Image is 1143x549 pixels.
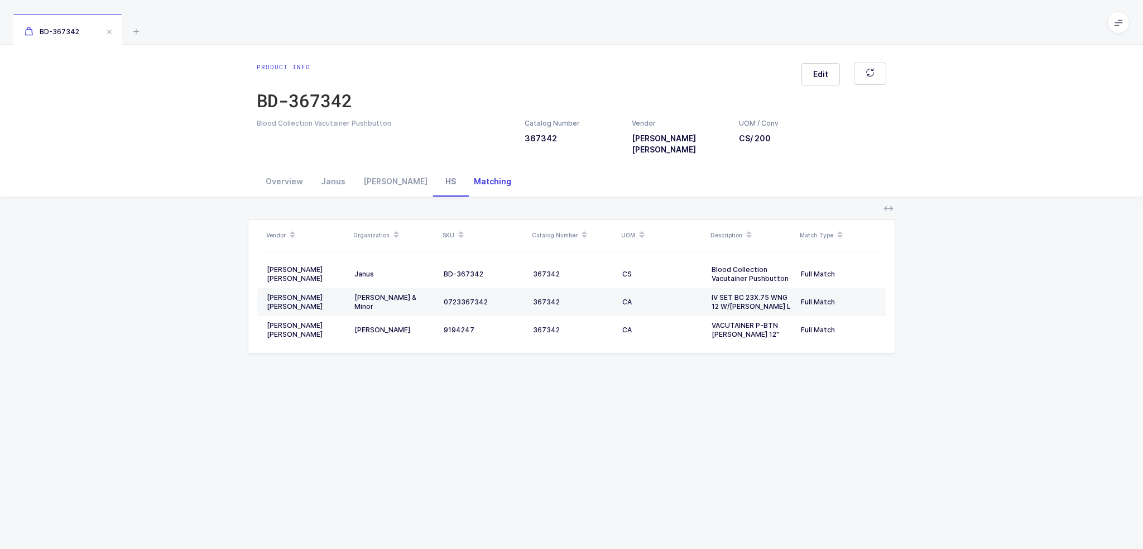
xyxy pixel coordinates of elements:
div: Full Match [801,298,876,307]
div: Matching [465,166,520,197]
div: Janus [312,166,354,197]
div: UOM / Conv [739,118,779,128]
div: 367342 [533,270,613,279]
div: CA [622,298,703,307]
div: Organization [353,226,436,245]
div: Vendor [632,118,726,128]
span: / 200 [750,133,771,143]
div: Full Match [801,270,876,279]
div: Janus [354,270,435,279]
span: BD-367342 [25,27,79,36]
h3: CS [739,133,779,144]
div: [PERSON_NAME] [PERSON_NAME] [267,293,345,311]
div: 0723367342 [444,298,524,307]
div: [PERSON_NAME] [354,326,435,335]
div: 367342 [533,298,613,307]
button: Edit [801,63,840,85]
div: [PERSON_NAME] [354,166,436,197]
div: Full Match [801,326,876,335]
div: BD-367342 [444,270,524,279]
div: Blood Collection Vacutainer Pushbutton [712,265,792,283]
div: IV SET BC 23X.75 WNG 12 W/[PERSON_NAME] L [712,293,792,311]
div: Blood Collection Vacutainer Pushbutton [257,118,511,128]
span: Edit [813,69,828,80]
div: Description [710,226,793,245]
div: HS [436,166,465,197]
div: SKU [443,226,525,245]
div: Vendor [266,226,347,245]
div: 9194247 [444,326,524,335]
h3: [PERSON_NAME] [PERSON_NAME] [632,133,726,155]
div: Catalog Number [532,226,614,245]
div: VACUTAINER P-BTN [PERSON_NAME] 12" [712,321,792,339]
div: [PERSON_NAME] [PERSON_NAME] [267,265,345,283]
div: 367342 [533,326,613,335]
div: CS [622,270,703,279]
div: Overview [257,166,312,197]
div: Product info [257,63,352,71]
div: [PERSON_NAME] [PERSON_NAME] [267,321,345,339]
div: UOM [621,226,704,245]
div: Match Type [800,226,882,245]
div: CA [622,326,703,335]
div: [PERSON_NAME] & Minor [354,293,435,311]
